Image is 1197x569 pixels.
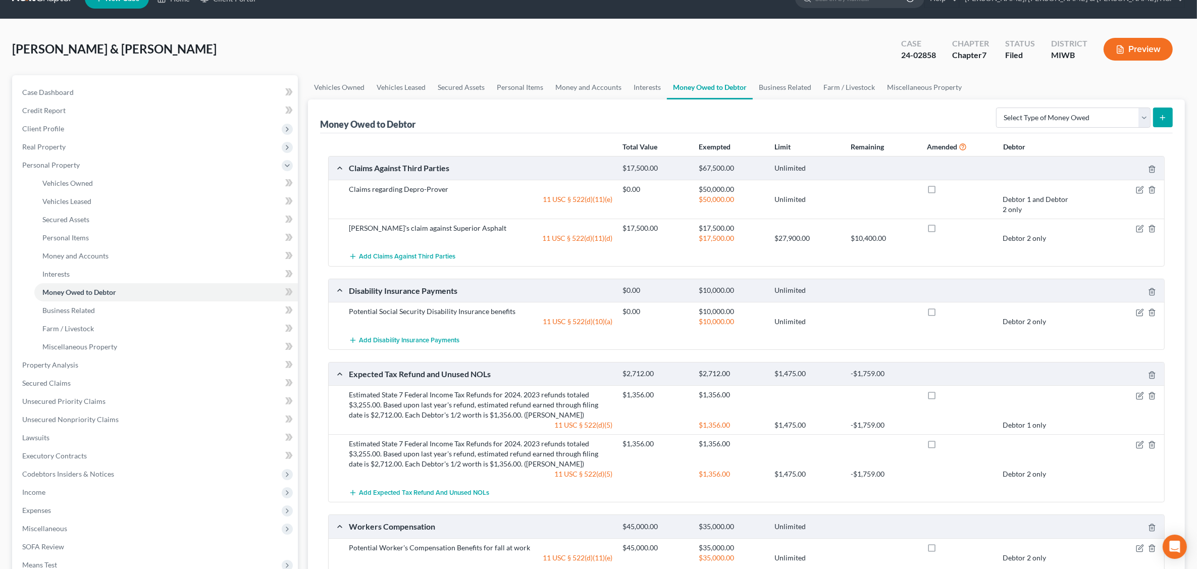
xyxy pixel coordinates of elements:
[1051,49,1087,61] div: MIWB
[769,469,846,479] div: $1,475.00
[769,522,846,532] div: Unlimited
[694,286,770,295] div: $10,000.00
[846,369,922,379] div: -$1,759.00
[432,75,491,99] a: Secured Assets
[617,439,694,449] div: $1,356.00
[22,433,49,442] span: Lawsuits
[42,306,95,315] span: Business Related
[34,229,298,247] a: Personal Items
[22,397,106,405] span: Unsecured Priority Claims
[14,83,298,101] a: Case Dashboard
[22,415,119,424] span: Unsecured Nonpriority Claims
[982,50,986,60] span: 7
[775,142,791,151] strong: Limit
[699,142,731,151] strong: Exempted
[998,317,1074,327] div: Debtor 2 only
[694,164,770,173] div: $67,500.00
[1163,535,1187,559] div: Open Intercom Messenger
[359,336,459,344] span: Add Disability Insurance Payments
[694,439,770,449] div: $1,356.00
[22,88,74,96] span: Case Dashboard
[694,223,770,233] div: $17,500.00
[817,75,881,99] a: Farm / Livestock
[42,197,91,205] span: Vehicles Leased
[344,553,617,563] div: 11 USC § 522(d)(11)(e)
[344,420,617,430] div: 11 USC § 522(d)(5)
[42,270,70,278] span: Interests
[694,184,770,194] div: $50,000.00
[344,543,617,553] div: Potential Worker's Compensation Benefits for fall at work
[1051,38,1087,49] div: District
[344,194,617,215] div: 11 USC § 522(d)(11)(e)
[42,215,89,224] span: Secured Assets
[998,420,1074,430] div: Debtor 1 only
[12,41,217,56] span: [PERSON_NAME] & [PERSON_NAME]
[769,369,846,379] div: $1,475.00
[344,163,617,173] div: Claims Against Third Parties
[753,75,817,99] a: Business Related
[667,75,753,99] a: Money Owed to Debtor
[14,410,298,429] a: Unsecured Nonpriority Claims
[952,49,989,61] div: Chapter
[14,538,298,556] a: SOFA Review
[42,288,116,296] span: Money Owed to Debtor
[694,194,770,215] div: $50,000.00
[344,317,617,327] div: 11 USC § 522(d)(10)(a)
[769,317,846,327] div: Unlimited
[34,247,298,265] a: Money and Accounts
[952,38,989,49] div: Chapter
[344,390,617,420] div: Estimated State 7 Federal Income Tax Refunds for 2024. 2023 refunds totaled $3,255.00. Based upon...
[344,285,617,296] div: Disability Insurance Payments
[617,390,694,400] div: $1,356.00
[617,369,694,379] div: $2,712.00
[1104,38,1173,61] button: Preview
[491,75,549,99] a: Personal Items
[349,247,455,266] button: Add Claims Against Third Parties
[769,420,846,430] div: $1,475.00
[22,106,66,115] span: Credit Report
[14,101,298,120] a: Credit Report
[998,233,1074,243] div: Debtor 2 only
[694,369,770,379] div: $2,712.00
[927,142,957,151] strong: Amended
[34,265,298,283] a: Interests
[344,184,617,194] div: Claims regarding Depro-Prover
[694,390,770,400] div: $1,356.00
[344,369,617,379] div: Expected Tax Refund and Unused NOLs
[22,470,114,478] span: Codebtors Insiders & Notices
[846,469,922,479] div: -$1,759.00
[549,75,628,99] a: Money and Accounts
[371,75,432,99] a: Vehicles Leased
[769,194,846,215] div: Unlimited
[34,320,298,338] a: Farm / Livestock
[617,184,694,194] div: $0.00
[359,253,455,261] span: Add Claims Against Third Parties
[881,75,968,99] a: Miscellaneous Property
[617,306,694,317] div: $0.00
[344,521,617,532] div: Workers Compensation
[22,524,67,533] span: Miscellaneous
[694,233,770,243] div: $17,500.00
[344,306,617,317] div: Potential Social Security Disability Insurance benefits
[1003,142,1025,151] strong: Debtor
[22,142,66,151] span: Real Property
[22,488,45,496] span: Income
[320,118,418,130] div: Money Owed to Debtor
[34,283,298,301] a: Money Owed to Debtor
[694,306,770,317] div: $10,000.00
[694,317,770,327] div: $10,000.00
[42,251,109,260] span: Money and Accounts
[344,223,617,233] div: [PERSON_NAME]'s claim against Superior Asphalt
[22,360,78,369] span: Property Analysis
[617,164,694,173] div: $17,500.00
[22,379,71,387] span: Secured Claims
[617,522,694,532] div: $45,000.00
[344,233,617,243] div: 11 USC § 522(d)(11)(d)
[1005,38,1035,49] div: Status
[22,542,64,551] span: SOFA Review
[846,420,922,430] div: -$1,759.00
[769,553,846,563] div: Unlimited
[34,192,298,211] a: Vehicles Leased
[851,142,884,151] strong: Remaining
[34,338,298,356] a: Miscellaneous Property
